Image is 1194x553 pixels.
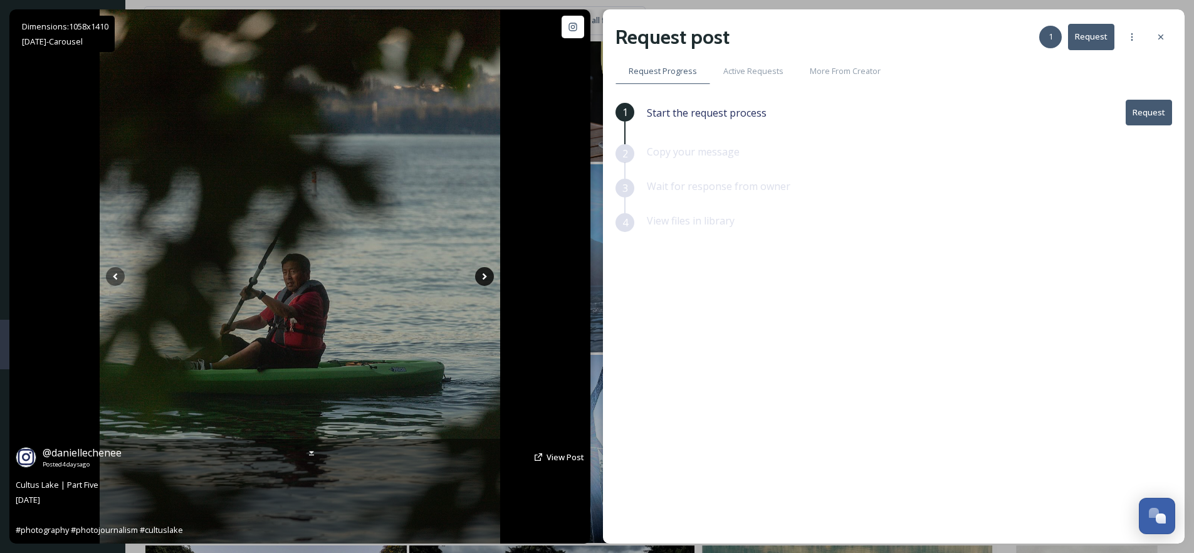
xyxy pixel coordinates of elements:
span: Start the request process [647,105,767,120]
span: View files in library [647,214,735,228]
span: @ daniellechenee [43,446,122,460]
span: Active Requests [723,65,783,77]
span: Copy your message [647,145,740,159]
span: 1 [1049,31,1053,43]
span: Request Progress [629,65,697,77]
button: Request [1126,100,1172,125]
span: Wait for response from owner [647,179,790,193]
span: [DATE] - Carousel [22,36,83,47]
button: Request [1068,24,1114,50]
a: @daniellechenee [43,445,122,460]
span: View Post [547,451,584,463]
span: 4 [622,215,628,230]
span: 3 [622,181,628,196]
span: 1 [622,105,628,120]
h2: Request post [615,22,730,52]
span: 2 [622,146,628,161]
span: Posted 4 days ago [43,460,122,469]
button: Open Chat [1139,498,1175,534]
span: Dimensions: 1058 x 1410 [22,21,108,32]
span: More From Creator [810,65,881,77]
a: View Post [547,451,584,463]
img: Cultus Lake | Part Five July 2025 #photography #photojournalism #cultuslake [100,9,500,544]
span: Cultus Lake | Part Five [DATE] #photography #photojournalism #cultuslake [16,479,183,535]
